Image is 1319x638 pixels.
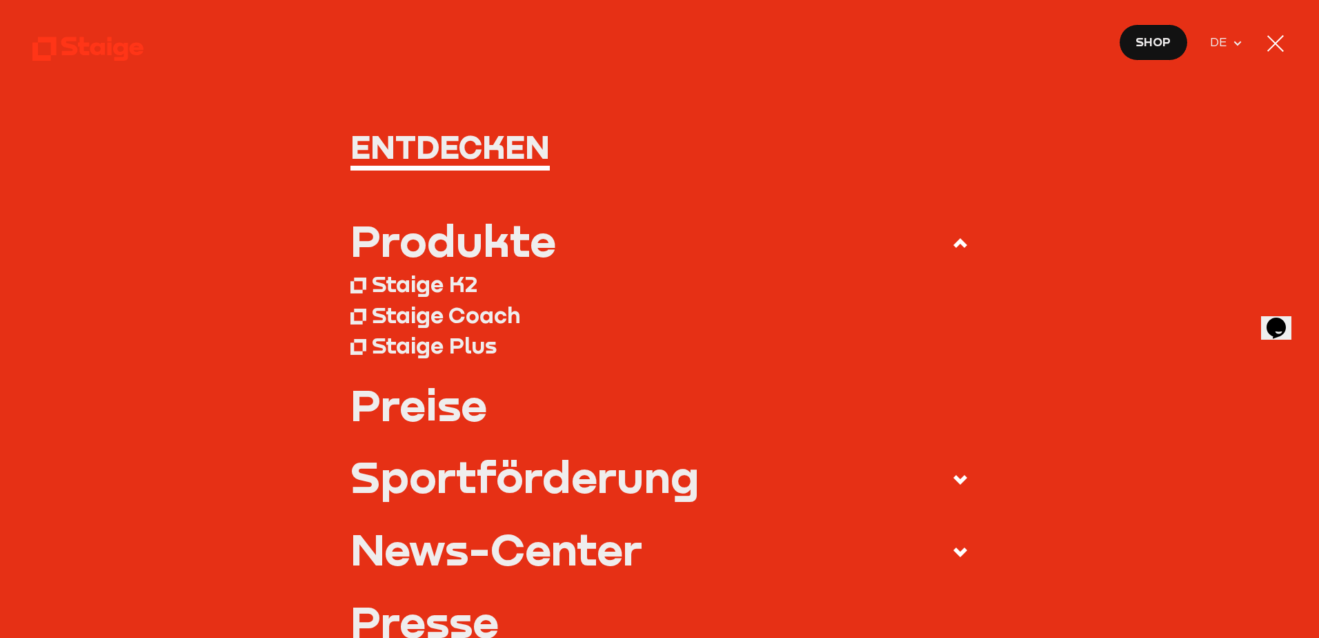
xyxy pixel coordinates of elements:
[350,454,700,498] div: Sportförderung
[1135,32,1171,52] span: Shop
[350,527,642,570] div: News-Center
[1119,24,1188,61] a: Shop
[1261,298,1305,340] iframe: chat widget
[372,331,497,358] div: Staige Plus
[1210,33,1232,52] span: DE
[350,383,969,426] a: Preise
[372,301,520,328] div: Staige Coach
[350,330,969,360] a: Staige Plus
[350,218,556,262] div: Produkte
[372,270,477,297] div: Staige K2
[350,269,969,299] a: Staige K2
[350,299,969,329] a: Staige Coach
